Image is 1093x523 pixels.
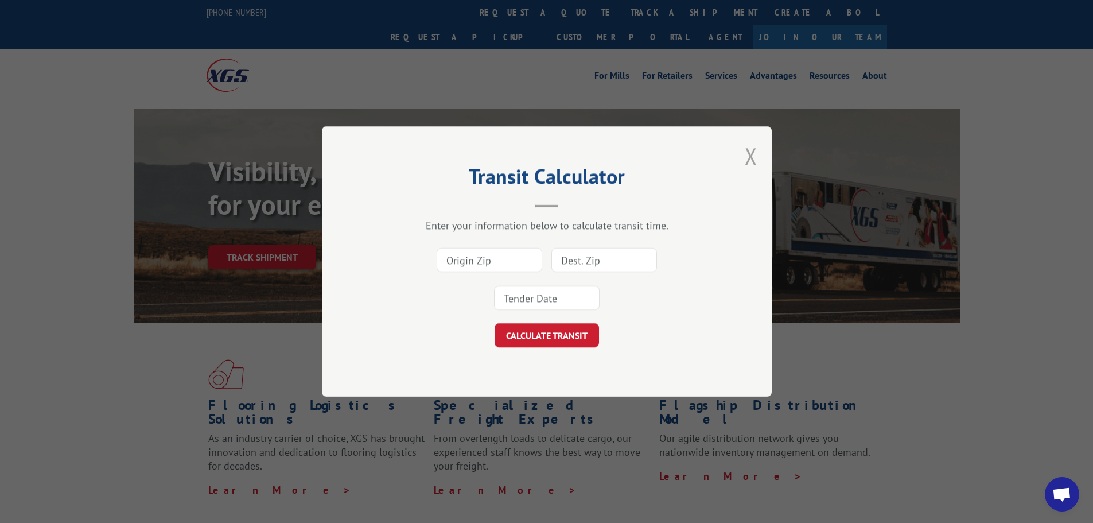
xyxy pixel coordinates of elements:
input: Dest. Zip [551,248,657,272]
div: Enter your information below to calculate transit time. [379,219,714,232]
input: Origin Zip [437,248,542,272]
button: CALCULATE TRANSIT [495,323,599,347]
div: Open chat [1045,477,1079,512]
input: Tender Date [494,286,600,310]
h2: Transit Calculator [379,168,714,190]
button: Close modal [745,141,757,171]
